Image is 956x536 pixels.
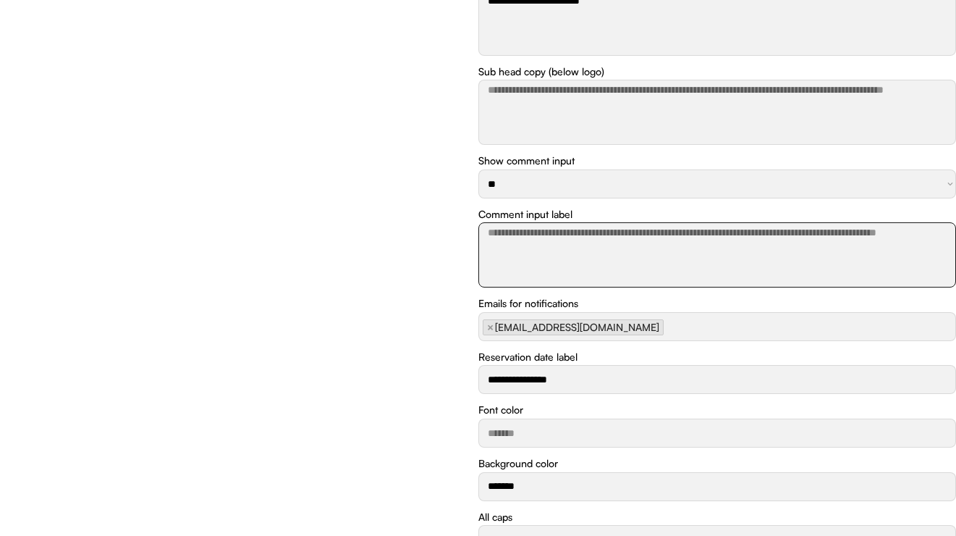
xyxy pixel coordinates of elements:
[478,456,558,471] div: Background color
[478,403,523,417] div: Font color
[478,296,578,311] div: Emails for notifications
[487,322,494,332] span: ×
[478,510,512,524] div: All caps
[478,207,572,222] div: Comment input label
[483,319,664,335] li: colum@loyalist.com
[478,350,578,364] div: Reservation date label
[478,64,604,79] div: Sub head copy (below logo)
[478,154,575,168] div: Show comment input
